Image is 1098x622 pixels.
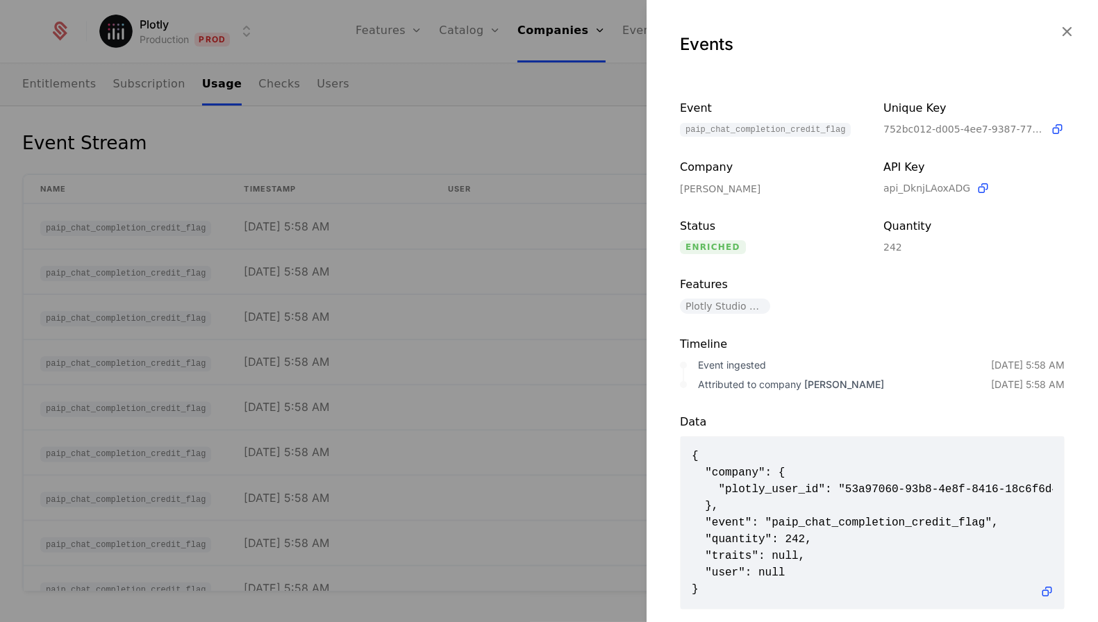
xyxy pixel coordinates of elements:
[883,240,1065,254] div: 242
[680,240,746,254] span: enriched
[883,218,1065,235] div: Quantity
[991,358,1065,372] div: [DATE] 5:58 AM
[698,378,991,392] div: Attributed to company
[680,336,1065,353] div: Timeline
[883,181,970,195] span: api_DknjLAoxADG
[680,33,1065,56] div: Events
[698,358,991,372] div: Event ingested
[991,378,1065,392] div: [DATE] 5:58 AM
[883,122,1045,136] span: 752bc012-d005-4ee7-9387-77d1f17cceed
[680,123,851,137] span: paip_chat_completion_credit_flag
[680,182,861,196] div: [PERSON_NAME]
[680,100,861,117] div: Event
[680,276,861,293] div: Features
[680,218,861,235] div: Status
[680,159,861,176] div: Company
[680,299,770,314] span: Plotly Studio usage
[804,378,884,390] span: [PERSON_NAME]
[692,448,1053,598] span: { "company": { "plotly_user_id": "53a97060-93b8-4e8f-8416-18c6f6d4f274" }, "event": "paip_chat_co...
[883,100,1065,117] div: Unique Key
[883,159,1065,176] div: API Key
[680,414,1065,430] div: Data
